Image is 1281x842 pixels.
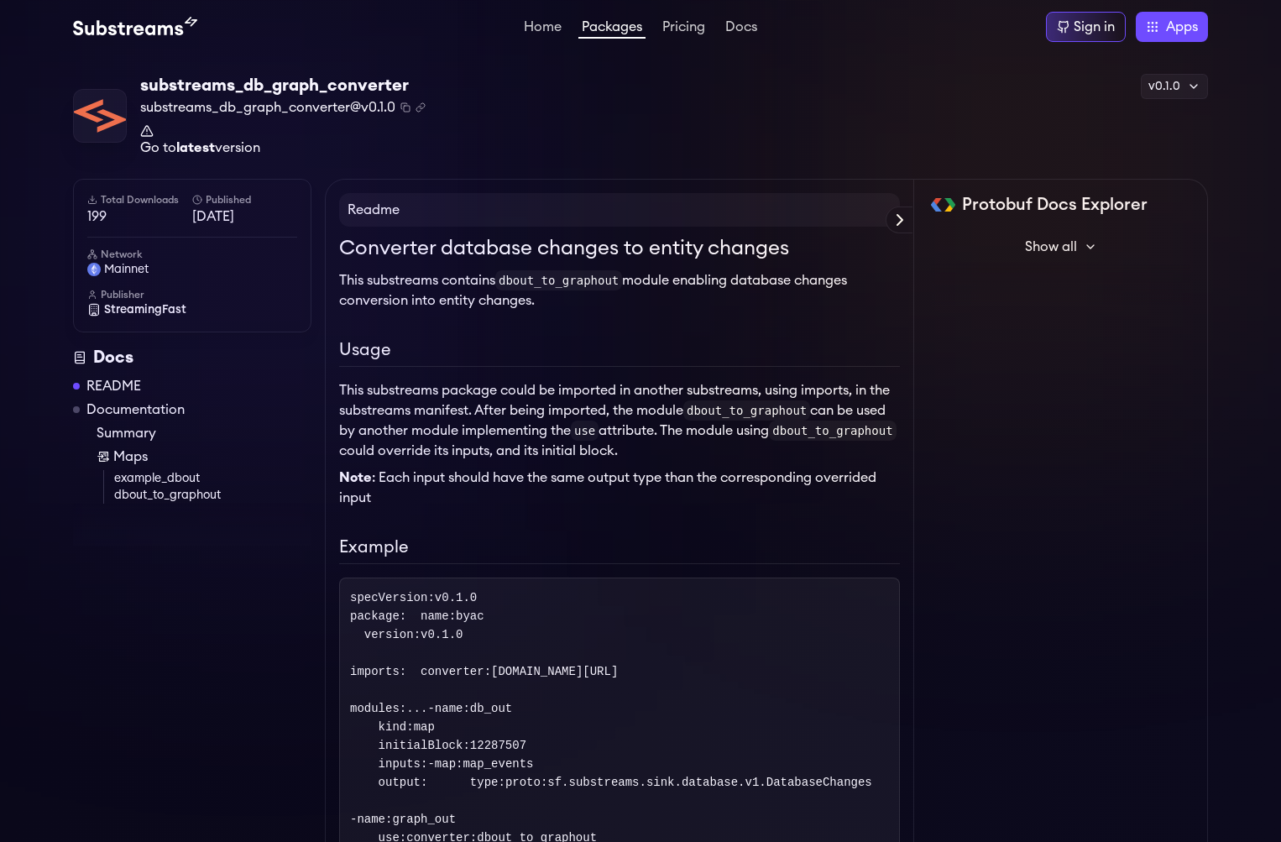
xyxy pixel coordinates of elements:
a: dbout_to_graphout [114,487,311,504]
span: : [427,776,871,789]
span: StreamingFast [104,301,186,318]
span: : [350,702,406,715]
button: Show all [931,230,1190,264]
span: map [414,720,435,734]
span: : [350,720,435,734]
h6: Publisher [87,288,297,301]
a: Pricing [659,20,708,37]
span: substreams_db_graph_converter@v0.1.0 [140,97,395,118]
span: : [406,609,484,623]
span: package [350,609,400,623]
a: Home [520,20,565,37]
h6: Network [87,248,297,261]
a: Go tolatestversion [140,124,426,154]
strong: Note [339,471,372,484]
code: use [571,421,599,441]
a: example_dbout [114,470,311,487]
a: Docs [722,20,761,37]
img: mainnet [87,263,101,276]
span: Apps [1166,17,1198,37]
a: Sign in [1046,12,1126,42]
span: ... [406,702,427,715]
h2: Usage [339,337,900,367]
img: Package Logo [74,90,126,142]
span: Show all [1025,237,1077,257]
span: converter [421,665,484,678]
code: dbout_to_graphout [683,400,810,421]
span: : [350,776,427,789]
span: : [350,757,427,771]
h2: Protobuf Docs Explorer [962,193,1148,217]
h6: Total Downloads [87,193,192,207]
a: Packages [578,20,646,39]
img: Protobuf [931,198,955,212]
span: proto:sf.substreams.sink.database.v1.DatabaseChanges [505,776,872,789]
span: v0.1.0 [435,591,477,604]
code: dbout_to_graphout [495,270,622,290]
span: [DOMAIN_NAME][URL] [491,665,618,678]
span: graph_out [392,813,456,826]
code: dbout_to_graphout [769,421,896,441]
span: [DATE] [192,207,297,227]
a: README [86,376,141,396]
p: : Each input should have the same output type than the corresponding overrided input [339,468,900,508]
span: inputs [379,757,421,771]
span: output [379,776,421,789]
span: map_events [463,757,533,771]
img: Substream's logo [73,17,197,37]
h1: Converter database changes to entity changes [339,233,900,264]
span: mainnet [104,261,149,278]
a: mainnet [87,261,297,278]
span: db_out [470,702,512,715]
p: This substreams package could be imported in another substreams, using imports, in the substreams... [339,380,900,461]
a: Summary [97,423,311,443]
span: v0.1.0 [421,628,463,641]
span: name [435,702,463,715]
p: This substreams contains module enabling database changes conversion into entity changes. [339,270,900,311]
span: - : [427,702,512,715]
span: imports [350,665,400,678]
button: Copy package name and version [400,102,410,112]
strong: latest [176,141,215,154]
span: 199 [87,207,192,227]
span: map [435,757,456,771]
span: : [350,665,406,678]
span: name [421,609,449,623]
span: : [350,628,463,641]
span: - : [427,757,533,771]
span: version [364,628,414,641]
a: Maps [97,447,311,467]
button: Copy .spkg link to clipboard [416,102,426,112]
span: : [350,609,406,623]
span: name [357,813,385,826]
span: type [470,776,499,789]
div: Sign in [1074,17,1115,37]
span: kind [379,720,407,734]
span: modules [350,702,400,715]
div: substreams_db_graph_converter [140,74,426,97]
span: : [406,665,618,678]
span: : [350,739,526,752]
span: - : [350,813,456,826]
h2: Example [339,535,900,564]
div: v0.1.0 [1141,74,1208,99]
span: : [350,591,477,604]
h4: Readme [339,193,900,227]
span: byac [456,609,484,623]
img: Map icon [97,450,110,463]
h6: Published [192,193,297,207]
span: initialBlock [379,739,463,752]
span: 12287507 [470,739,526,752]
a: StreamingFast [87,301,297,318]
a: Documentation [86,400,185,420]
div: Docs [73,346,311,369]
span: specVersion [350,591,427,604]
